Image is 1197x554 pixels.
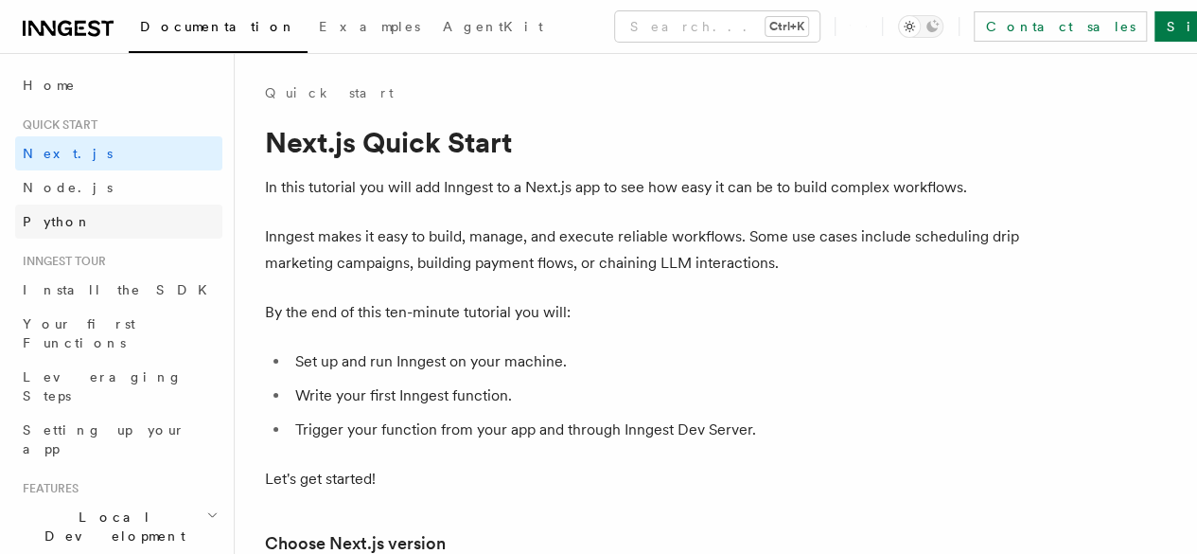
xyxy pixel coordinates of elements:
button: Toggle dark mode [898,15,943,38]
span: Examples [319,19,420,34]
span: Leveraging Steps [23,369,183,403]
span: Node.js [23,180,113,195]
a: Install the SDK [15,273,222,307]
span: Your first Functions [23,316,135,350]
p: In this tutorial you will add Inngest to a Next.js app to see how easy it can be to build complex... [265,174,1022,201]
a: Your first Functions [15,307,222,360]
button: Local Development [15,500,222,553]
li: Write your first Inngest function. [290,383,1022,409]
span: Install the SDK [23,282,219,297]
a: AgentKit [431,6,554,51]
li: Set up and run Inngest on your machine. [290,348,1022,375]
a: Python [15,205,222,239]
span: Features [15,481,79,496]
li: Trigger your function from your app and through Inngest Dev Server. [290,417,1022,443]
a: Documentation [129,6,308,53]
span: Python [23,214,92,229]
span: Next.js [23,146,113,161]
a: Contact sales [974,11,1147,42]
span: Quick start [15,117,97,133]
span: Local Development [15,508,206,545]
a: Leveraging Steps [15,360,222,413]
span: AgentKit [443,19,543,34]
span: Inngest tour [15,254,106,269]
p: Let's get started! [265,466,1022,492]
button: Search...Ctrl+K [615,11,819,42]
a: Examples [308,6,431,51]
a: Next.js [15,136,222,170]
span: Setting up your app [23,422,185,456]
a: Quick start [265,83,394,102]
a: Node.js [15,170,222,205]
h1: Next.js Quick Start [265,125,1022,159]
a: Home [15,68,222,102]
span: Documentation [140,19,296,34]
p: By the end of this ten-minute tutorial you will: [265,299,1022,326]
kbd: Ctrl+K [766,17,808,36]
span: Home [23,76,76,95]
a: Setting up your app [15,413,222,466]
p: Inngest makes it easy to build, manage, and execute reliable workflows. Some use cases include sc... [265,223,1022,277]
